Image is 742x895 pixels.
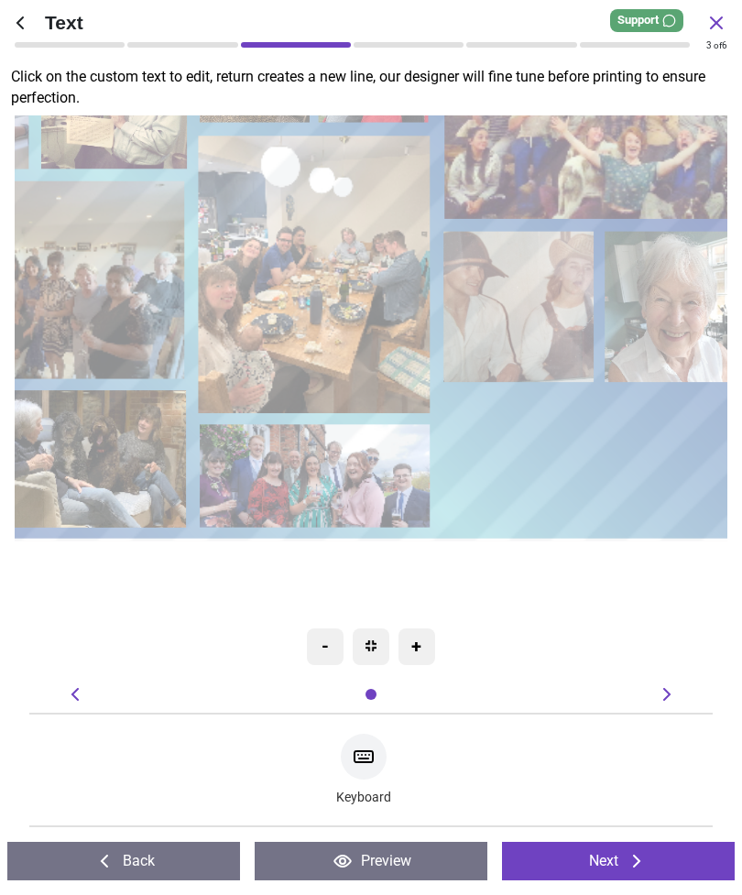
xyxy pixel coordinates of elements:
button: Preview [255,842,487,880]
button: Next [502,842,735,880]
div: - [307,628,344,665]
span: Text [45,9,705,36]
div: + [398,628,435,665]
img: recenter [366,640,376,651]
span: 3 [706,40,712,50]
p: Click on the custom text to edit, return creates a new line, our designer will fine tune before p... [11,67,742,108]
div: Support [610,9,683,32]
button: Back [7,842,240,880]
div: Keyboard [336,729,391,811]
div: of 6 [706,39,727,52]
